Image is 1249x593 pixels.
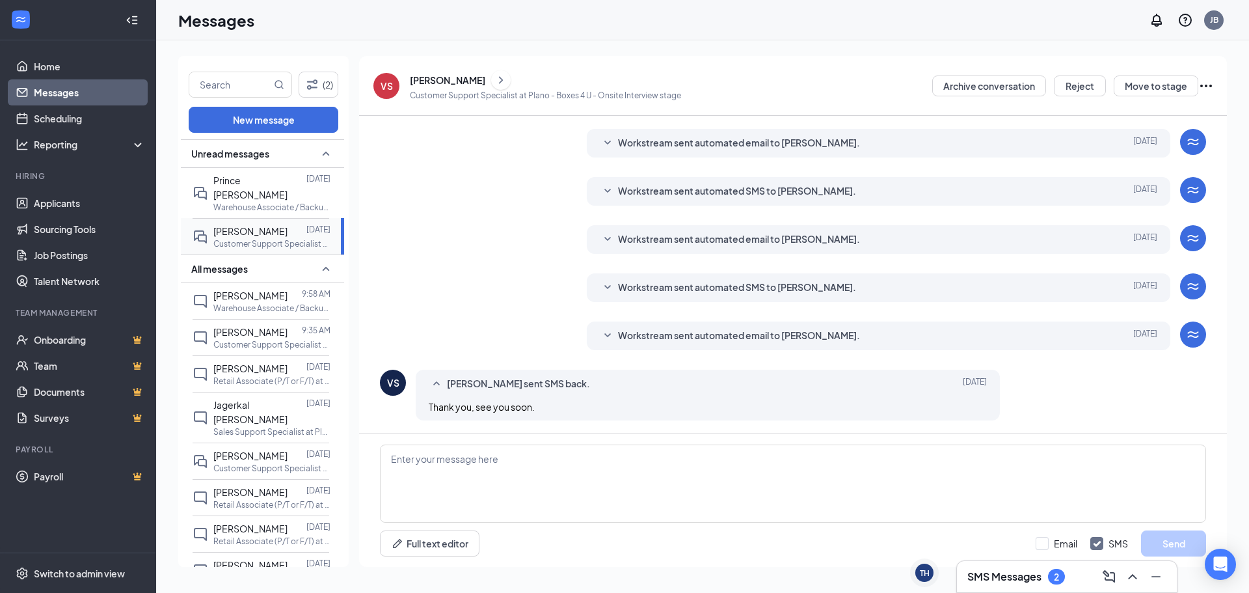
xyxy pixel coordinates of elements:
[34,463,145,490] a: PayrollCrown
[306,173,330,184] p: [DATE]
[600,280,615,296] svg: SmallChevronDown
[318,146,334,161] svg: SmallChevronUp
[491,70,511,90] button: ChevronRight
[34,105,145,131] a: Scheduling
[600,232,615,247] svg: SmallChevronDown
[306,521,330,532] p: [DATE]
[1149,12,1164,28] svg: Notifications
[16,138,29,151] svg: Analysis
[963,376,987,392] span: [DATE]
[380,531,479,557] button: Full text editorPen
[193,490,208,506] svg: ChatInactive
[193,229,208,245] svg: DoubleChat
[213,399,288,425] span: Jagerkal [PERSON_NAME]
[213,339,330,350] p: Customer Support Specialist at Plano - Boxes 4 U
[1205,549,1236,580] div: Open Intercom Messenger
[1114,76,1198,96] button: Move to stage
[274,79,284,90] svg: MagnifyingGlass
[932,76,1046,96] button: Archive conversation
[213,523,288,534] span: [PERSON_NAME]
[600,184,615,199] svg: SmallChevronDown
[213,363,288,374] span: [PERSON_NAME]
[16,307,142,318] div: Team Management
[34,327,145,353] a: OnboardingCrown
[1054,572,1059,583] div: 2
[191,262,248,275] span: All messages
[34,138,146,151] div: Reporting
[16,171,142,182] div: Hiring
[213,238,330,249] p: Customer Support Specialist at Plano - Boxes 4 U
[213,426,330,437] p: Sales Support Specialist at Plano - Boxes 4 U
[213,326,288,338] span: [PERSON_NAME]
[618,328,860,344] span: Workstream sent automated email to [PERSON_NAME].
[302,325,330,336] p: 9:35 AM
[304,77,320,92] svg: Filter
[410,74,485,87] div: [PERSON_NAME]
[1177,12,1193,28] svg: QuestionInfo
[213,486,288,498] span: [PERSON_NAME]
[16,444,142,455] div: Payroll
[34,405,145,431] a: SurveysCrown
[193,410,208,426] svg: ChatInactive
[189,107,338,133] button: New message
[1141,531,1206,557] button: Send
[34,79,145,105] a: Messages
[213,303,330,314] p: Warehouse Associate / Backup Driver at Plano - Boxes 4 U
[600,328,615,344] svg: SmallChevronDown
[213,450,288,462] span: [PERSON_NAME]
[213,290,288,301] span: [PERSON_NAME]
[299,72,338,98] button: Filter (2)
[1185,230,1201,246] svg: WorkstreamLogo
[1133,232,1157,247] span: [DATE]
[391,537,404,550] svg: Pen
[1185,327,1201,342] svg: WorkstreamLogo
[213,536,330,547] p: Retail Associate (P/T or F/T) at Plano - Boxes 4 U
[306,398,330,409] p: [DATE]
[1054,76,1106,96] button: Reject
[306,361,330,372] p: [DATE]
[410,90,681,101] p: Customer Support Specialist at Plano - Boxes 4 U - Onsite Interview stage
[34,567,125,580] div: Switch to admin view
[1133,328,1157,344] span: [DATE]
[189,72,271,97] input: Search
[34,53,145,79] a: Home
[618,280,856,296] span: Workstream sent automated SMS to [PERSON_NAME].
[126,14,139,27] svg: Collapse
[1101,569,1117,585] svg: ComposeMessage
[193,454,208,469] svg: DoubleChat
[34,268,145,294] a: Talent Network
[302,288,330,299] p: 9:58 AM
[1125,569,1140,585] svg: ChevronUp
[1146,566,1166,587] button: Minimize
[213,463,330,474] p: Customer Support Specialist at Plano - Boxes 4 U
[34,379,145,405] a: DocumentsCrown
[306,558,330,569] p: [DATE]
[14,13,27,26] svg: WorkstreamLogo
[1185,182,1201,198] svg: WorkstreamLogo
[193,330,208,346] svg: ChatInactive
[600,135,615,151] svg: SmallChevronDown
[1148,569,1164,585] svg: Minimize
[1099,566,1120,587] button: ComposeMessage
[494,72,507,88] svg: ChevronRight
[618,184,856,199] span: Workstream sent automated SMS to [PERSON_NAME].
[34,242,145,268] a: Job Postings
[447,376,590,392] span: [PERSON_NAME] sent SMS back.
[193,294,208,309] svg: ChatInactive
[306,448,330,460] p: [DATE]
[1122,566,1143,587] button: ChevronUp
[1133,135,1157,151] span: [DATE]
[191,147,269,160] span: Unread messages
[306,224,330,235] p: [DATE]
[213,559,288,571] span: [PERSON_NAME]
[618,135,860,151] span: Workstream sent automated email to [PERSON_NAME].
[618,232,860,247] span: Workstream sent automated email to [PERSON_NAME].
[387,376,399,389] div: VS
[193,186,208,201] svg: DoubleChat
[1185,134,1201,150] svg: WorkstreamLogo
[920,568,930,579] div: TH
[429,401,535,413] span: Thank you, see you soon.
[34,190,145,216] a: Applicants
[193,563,208,579] svg: ChatInactive
[193,527,208,542] svg: ChatInactive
